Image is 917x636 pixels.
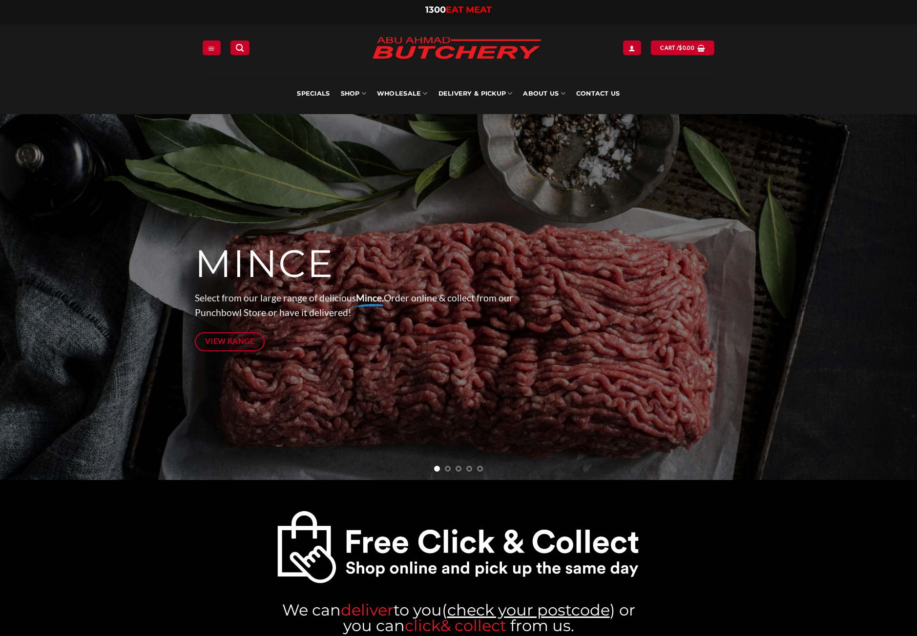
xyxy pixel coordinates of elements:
[660,43,694,52] span: Cart /
[205,335,255,347] span: View Range
[195,332,265,351] a: View Range
[364,30,549,67] img: Abu Ahmad Butchery
[356,292,384,303] strong: Mince.
[203,40,220,55] a: Menu
[679,43,682,52] span: $
[651,40,714,55] a: View cart
[576,73,620,114] a: Contact Us
[434,466,440,472] li: Page dot 1
[491,616,506,635] a: ct
[623,40,641,55] a: Login
[447,600,610,619] a: check your postcode
[276,510,640,585] a: Abu-Ahmad-Butchery-Sydney-Online-Halal-Butcher-click and collect your meat punchbowl
[477,466,483,472] li: Page dot 5
[195,240,334,287] span: MINCE
[377,73,428,114] a: Wholesale
[425,4,446,15] span: 1300
[440,616,491,635] a: & colle
[446,4,492,15] span: EAT MEAT
[405,616,440,635] a: click
[297,73,330,114] a: Specials
[679,44,694,51] bdi: 0.00
[341,73,366,114] a: SHOP
[445,466,451,472] li: Page dot 2
[276,602,640,634] h3: We can ( ) or you can from us.
[230,40,249,55] a: Search
[438,73,513,114] a: Delivery & Pickup
[341,600,442,619] a: deliverto you
[195,292,513,318] span: Select from our large range of delicious Order online & collect from our Punchbowl Store or have ...
[425,4,492,15] a: 1300EAT MEAT
[523,73,565,114] a: About Us
[341,600,394,619] span: deliver
[276,510,640,585] img: Abu Ahmad Butchery Punchbowl
[466,466,472,472] li: Page dot 4
[456,466,461,472] li: Page dot 3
